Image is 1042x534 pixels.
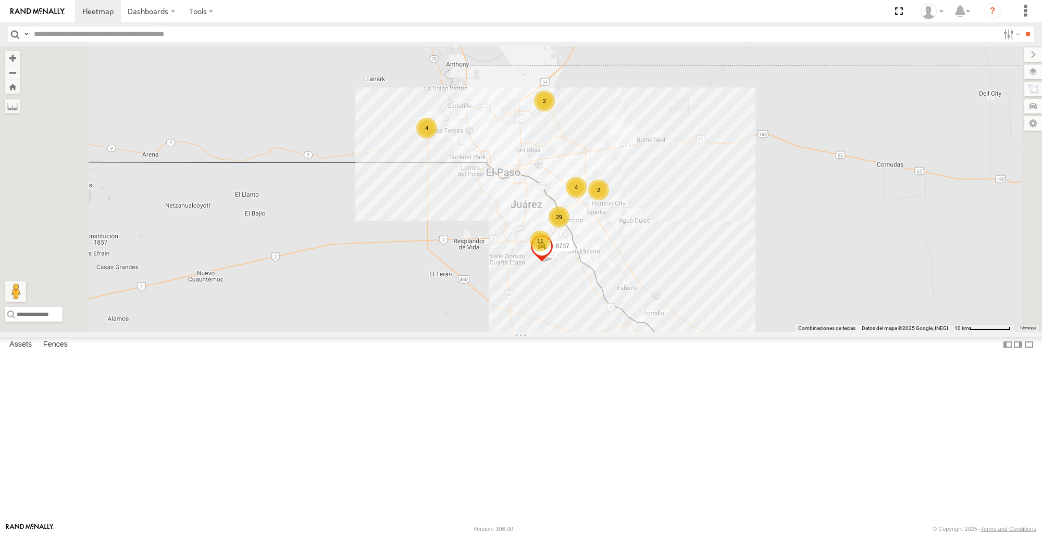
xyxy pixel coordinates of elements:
[1013,337,1023,352] label: Dock Summary Table to the Right
[1020,326,1036,330] a: Términos (se abre en una nueva pestaña)
[5,281,26,302] button: Arrastra al hombrecito al mapa para abrir Street View
[5,51,20,65] button: Zoom in
[534,91,555,111] div: 2
[5,99,20,113] label: Measure
[862,325,948,331] span: Datos del mapa ©2025 Google, INEGI
[981,526,1036,532] a: Terms and Conditions
[588,180,609,200] div: 2
[798,325,855,332] button: Combinaciones de teclas
[5,80,20,94] button: Zoom Home
[1002,337,1013,352] label: Dock Summary Table to the Left
[530,231,551,251] div: 11
[1024,116,1042,131] label: Map Settings
[999,27,1022,42] label: Search Filter Options
[984,3,1001,20] i: ?
[951,325,1014,332] button: Escala del mapa: 10 km por 76 píxeles
[474,526,513,532] div: Version: 306.00
[933,526,1036,532] div: © Copyright 2025 -
[10,8,65,15] img: rand-logo.svg
[4,338,37,352] label: Assets
[917,4,947,19] div: eramir69 .
[22,27,30,42] label: Search Query
[5,65,20,80] button: Zoom out
[416,118,437,138] div: 4
[555,243,569,250] span: 8737
[38,338,73,352] label: Fences
[549,207,569,227] div: 29
[1024,337,1034,352] label: Hide Summary Table
[6,524,54,534] a: Visit our Website
[566,177,587,198] div: 4
[954,325,969,331] span: 10 km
